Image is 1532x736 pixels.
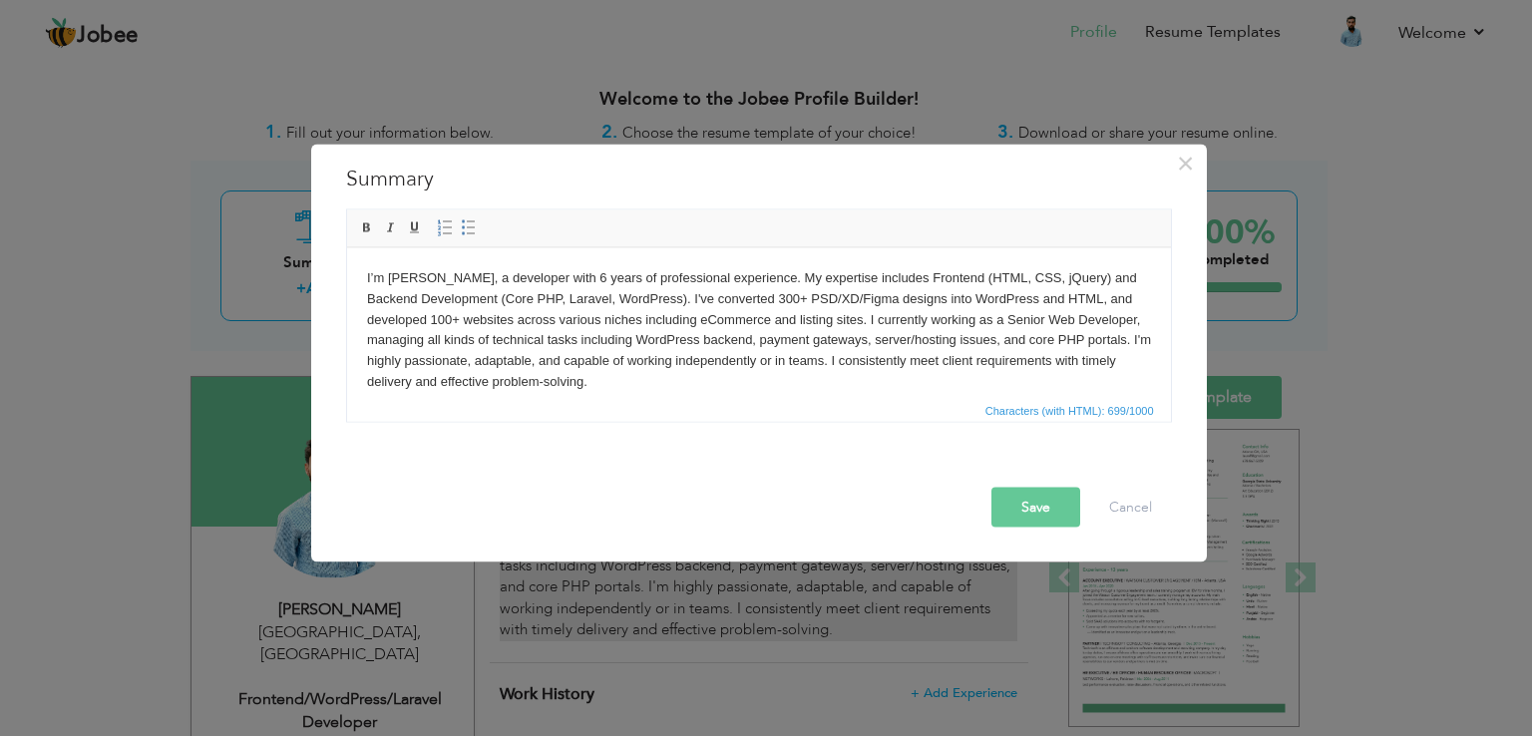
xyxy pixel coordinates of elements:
[981,402,1158,420] span: Characters (with HTML): 699/1000
[981,402,1160,420] div: Statistics
[458,217,480,239] a: Insert/Remove Bulleted List
[404,217,426,239] a: Underline
[1177,146,1194,182] span: ×
[434,217,456,239] a: Insert/Remove Numbered List
[346,165,1172,194] h3: Summary
[1170,148,1202,180] button: Close
[356,217,378,239] a: Bold
[380,217,402,239] a: Italic
[1089,488,1172,528] button: Cancel
[991,488,1080,528] button: Save
[347,248,1171,398] iframe: Rich Text Editor, summaryEditor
